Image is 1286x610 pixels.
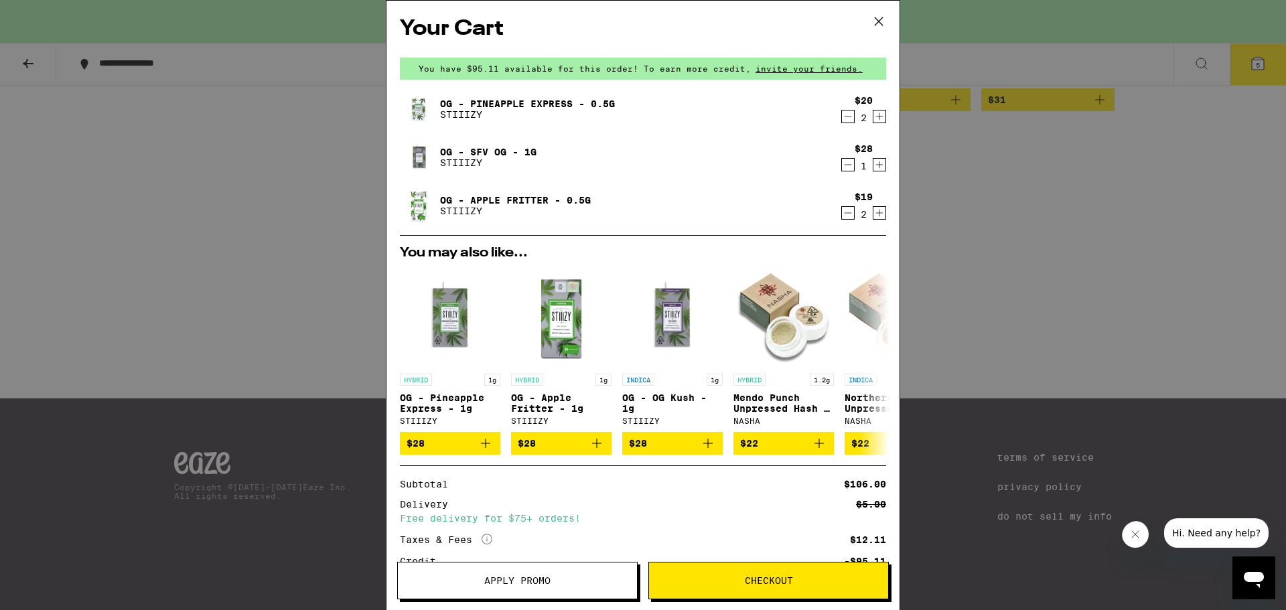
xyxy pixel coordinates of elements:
[484,576,551,585] span: Apply Promo
[850,535,886,544] div: $12.11
[856,500,886,509] div: $5.00
[622,266,723,367] img: STIIIZY - OG - OG Kush - 1g
[400,416,500,425] div: STIIIZY
[511,392,612,414] p: OG - Apple Fritter - 1g
[845,432,945,455] button: Add to bag
[841,110,855,123] button: Decrement
[629,438,647,449] span: $28
[845,374,877,386] p: INDICA
[440,206,591,216] p: STIIIZY
[841,206,855,220] button: Decrement
[400,432,500,455] button: Add to bag
[733,266,834,367] img: NASHA - Mendo Punch Unpressed Hash - 1.2g
[845,266,945,367] img: NASHA - Northern Berry Unpressed Hash - 1.2g
[845,416,945,425] div: NASHA
[745,576,793,585] span: Checkout
[622,374,654,386] p: INDICA
[855,161,873,171] div: 1
[400,14,886,44] h2: Your Cart
[511,266,612,367] img: STIIIZY - OG - Apple Fritter - 1g
[400,392,500,414] p: OG - Pineapple Express - 1g
[440,98,615,109] a: OG - Pineapple Express - 0.5g
[622,432,723,455] button: Add to bag
[873,158,886,171] button: Increment
[733,374,766,386] p: HYBRID
[855,112,873,123] div: 2
[397,562,638,599] button: Apply Promo
[400,479,457,489] div: Subtotal
[844,556,886,566] div: -$95.11
[400,266,500,432] a: Open page for OG - Pineapple Express - 1g from STIIIZY
[855,95,873,106] div: $20
[1157,518,1275,552] iframe: Message from company
[400,246,886,260] h2: You may also like...
[845,266,945,432] a: Open page for Northern Berry Unpressed Hash - 1.2g from NASHA
[1232,556,1275,599] iframe: Button to launch messaging window
[844,479,886,489] div: $106.00
[855,192,873,202] div: $19
[733,416,834,425] div: NASHA
[751,64,867,73] span: invite your friends.
[810,374,834,386] p: 1.2g
[622,266,723,432] a: Open page for OG - OG Kush - 1g from STIIIZY
[484,374,500,386] p: 1g
[873,206,886,220] button: Increment
[511,432,612,455] button: Add to bag
[400,556,445,566] div: Credit
[407,438,425,449] span: $28
[707,374,723,386] p: 1g
[841,158,855,171] button: Decrement
[440,195,591,206] a: OG - Apple Fritter - 0.5g
[511,416,612,425] div: STIIIZY
[400,500,457,509] div: Delivery
[511,374,543,386] p: HYBRID
[855,143,873,154] div: $28
[400,534,492,546] div: Taxes & Fees
[400,90,437,128] img: OG - Pineapple Express - 0.5g
[400,514,886,523] div: Free delivery for $75+ orders!
[511,266,612,432] a: Open page for OG - Apple Fritter - 1g from STIIIZY
[648,562,889,599] button: Checkout
[740,438,758,449] span: $22
[733,266,834,432] a: Open page for Mendo Punch Unpressed Hash - 1.2g from NASHA
[851,438,869,449] span: $22
[733,392,834,414] p: Mendo Punch Unpressed Hash - 1.2g
[440,109,615,120] p: STIIIZY
[518,438,536,449] span: $28
[400,139,437,176] img: OG - SFV OG - 1g
[855,209,873,220] div: 2
[1122,521,1152,551] iframe: Close message
[400,374,432,386] p: HYBRID
[400,187,437,224] img: OG - Apple Fritter - 0.5g
[400,58,886,80] div: You have $95.11 available for this order! To earn more credit,invite your friends.
[845,392,945,414] p: Northern Berry Unpressed Hash - 1.2g
[400,266,500,367] img: STIIIZY - OG - Pineapple Express - 1g
[622,416,723,425] div: STIIIZY
[873,110,886,123] button: Increment
[595,374,612,386] p: 1g
[733,432,834,455] button: Add to bag
[440,157,537,168] p: STIIIZY
[440,147,537,157] a: OG - SFV OG - 1g
[419,64,751,73] span: You have $95.11 available for this order! To earn more credit,
[622,392,723,414] p: OG - OG Kush - 1g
